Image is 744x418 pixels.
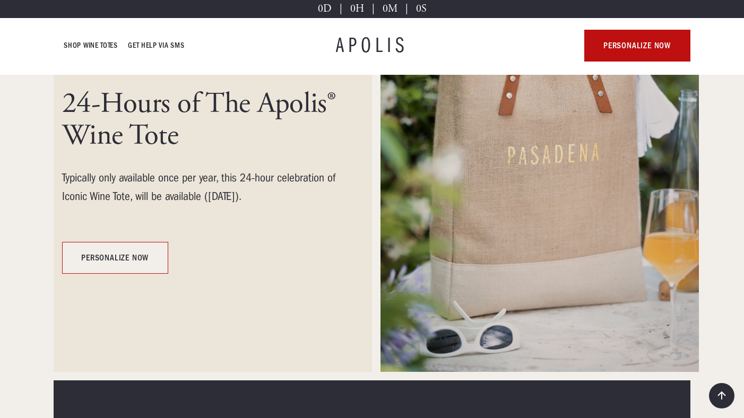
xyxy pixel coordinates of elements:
[64,39,118,52] a: Shop Wine Totes
[584,30,690,62] a: personalize now
[62,169,338,206] div: Typically only available once per year, this 24-hour celebration of Iconic Wine Tote, will be ava...
[62,88,338,152] h1: 24-Hours of The Apolis® Wine Tote
[62,242,168,274] a: personalize now
[128,39,185,52] a: GET HELP VIA SMS
[336,35,408,56] a: APOLIS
